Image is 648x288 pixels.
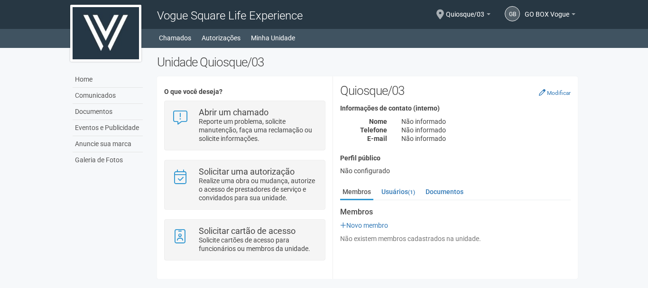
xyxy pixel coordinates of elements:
[446,1,484,18] span: Quiosque/03
[199,107,268,117] strong: Abrir um chamado
[157,9,303,22] span: Vogue Square Life Experience
[547,90,571,96] small: Modificar
[157,55,578,69] h2: Unidade Quiosque/03
[360,126,387,134] strong: Telefone
[70,5,141,62] img: logo.jpg
[379,185,417,199] a: Usuários(1)
[394,126,578,134] div: Não informado
[340,208,571,216] strong: Membros
[199,117,318,143] p: Reporte um problema, solicite manutenção, faça uma reclamação ou solicite informações.
[394,117,578,126] div: Não informado
[340,105,571,112] h4: Informações de contato (interno)
[525,1,569,18] span: GO BOX Vogue
[423,185,466,199] a: Documentos
[73,136,143,152] a: Anuncie sua marca
[369,118,387,125] strong: Nome
[340,84,571,98] h2: Quiosque/03
[505,6,520,21] a: GB
[73,104,143,120] a: Documentos
[73,152,143,168] a: Galeria de Fotos
[199,167,295,177] strong: Solicitar uma autorização
[340,185,373,200] a: Membros
[367,135,387,142] strong: E-mail
[446,12,491,19] a: Quiosque/03
[251,31,295,45] a: Minha Unidade
[172,227,317,253] a: Solicitar cartão de acesso Solicite cartões de acesso para funcionários ou membros da unidade.
[394,134,578,143] div: Não informado
[340,155,571,162] h4: Perfil público
[202,31,241,45] a: Autorizações
[172,167,317,202] a: Solicitar uma autorização Realize uma obra ou mudança, autorize o acesso de prestadores de serviç...
[159,31,191,45] a: Chamados
[73,120,143,136] a: Eventos e Publicidade
[340,234,571,243] div: Não existem membros cadastrados na unidade.
[73,72,143,88] a: Home
[172,108,317,143] a: Abrir um chamado Reporte um problema, solicite manutenção, faça uma reclamação ou solicite inform...
[199,236,318,253] p: Solicite cartões de acesso para funcionários ou membros da unidade.
[164,88,325,95] h4: O que você deseja?
[73,88,143,104] a: Comunicados
[525,12,575,19] a: GO BOX Vogue
[539,89,571,96] a: Modificar
[408,189,415,195] small: (1)
[340,167,571,175] div: Não configurado
[199,177,318,202] p: Realize uma obra ou mudança, autorize o acesso de prestadores de serviço e convidados para sua un...
[340,222,388,229] a: Novo membro
[199,226,296,236] strong: Solicitar cartão de acesso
